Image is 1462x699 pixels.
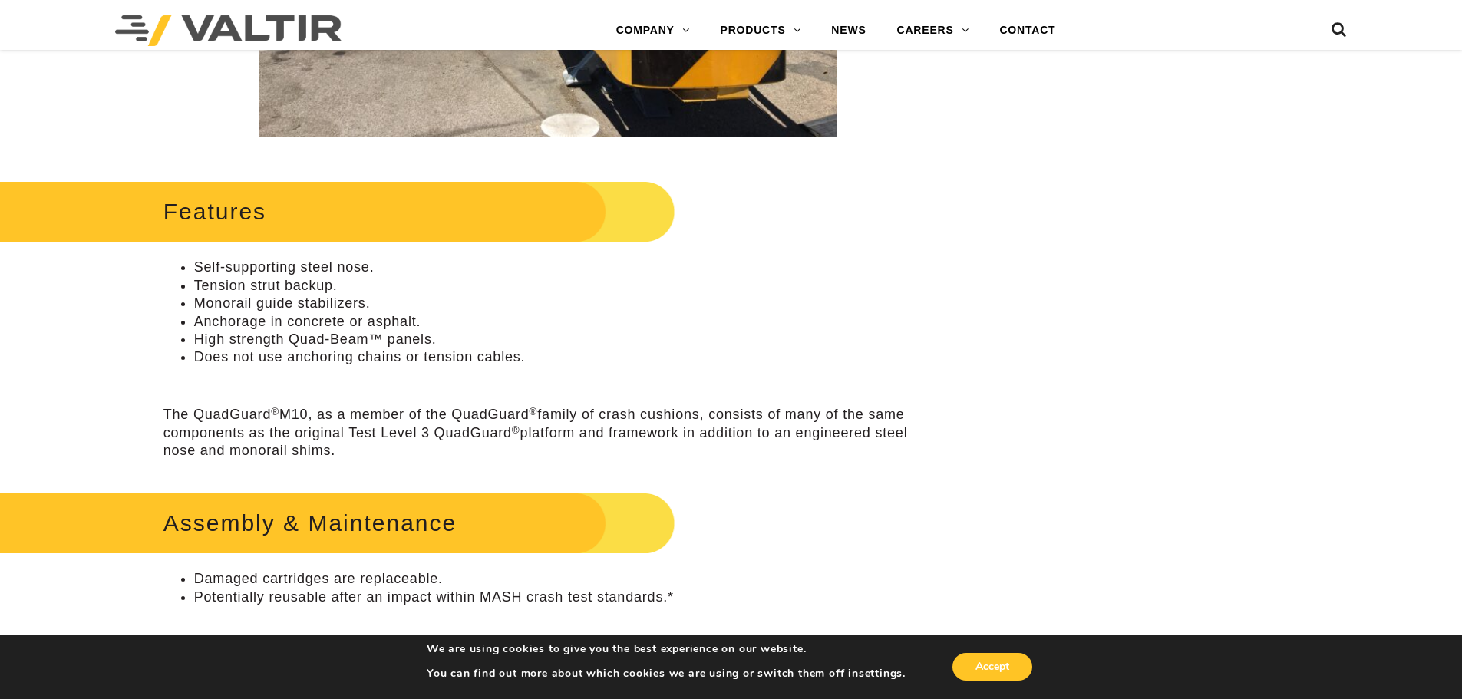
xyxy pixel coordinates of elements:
[194,331,933,348] li: High strength Quad-Beam™ panels.
[194,313,933,331] li: Anchorage in concrete or asphalt.
[194,570,933,588] li: Damaged cartridges are replaceable.
[194,277,933,295] li: Tension strut backup.
[530,406,538,417] sup: ®
[601,15,705,46] a: COMPANY
[427,642,906,656] p: We are using cookies to give you the best experience on our website.
[882,15,985,46] a: CAREERS
[194,348,933,366] li: Does not use anchoring chains or tension cables.
[859,667,903,681] button: settings
[952,653,1032,681] button: Accept
[816,15,881,46] a: NEWS
[271,406,279,417] sup: ®
[194,259,933,276] li: Self-supporting steel nose.
[194,295,933,312] li: Monorail guide stabilizers.
[427,667,906,681] p: You can find out more about which cookies we are using or switch them off in .
[512,424,520,436] sup: ®
[194,589,933,606] li: Potentially reusable after an impact within MASH crash test standards.*
[705,15,817,46] a: PRODUCTS
[115,15,342,46] img: Valtir
[163,406,933,460] p: The QuadGuard M10, as a member of the QuadGuard family of crash cushions, consists of many of the...
[984,15,1071,46] a: CONTACT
